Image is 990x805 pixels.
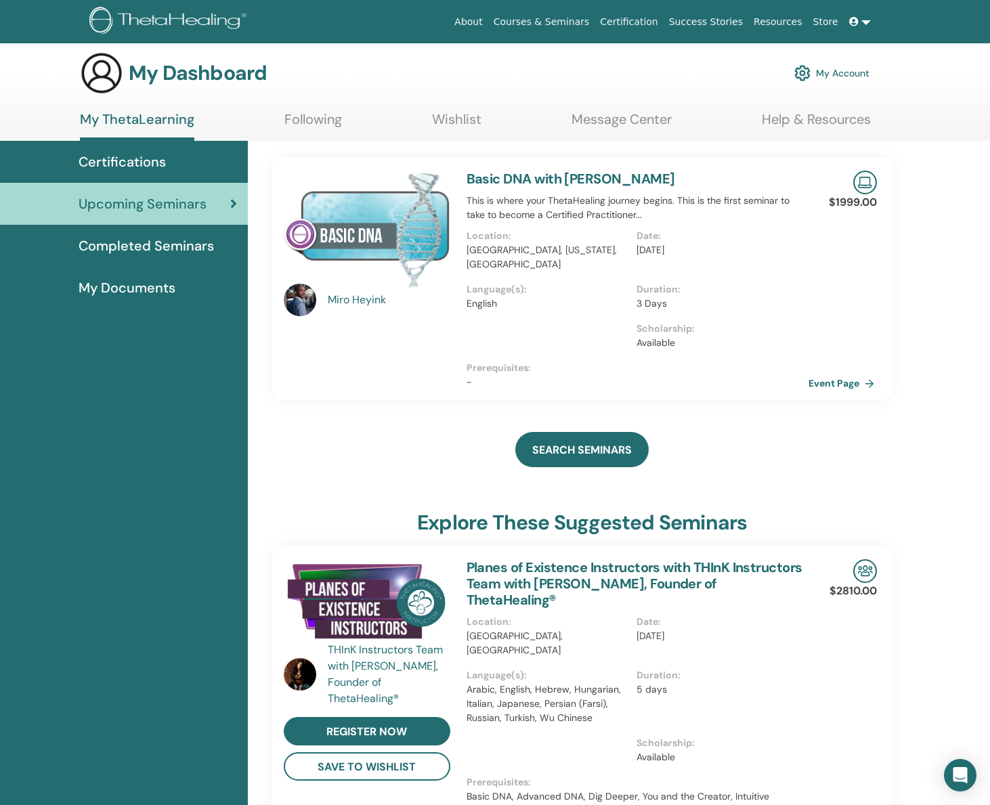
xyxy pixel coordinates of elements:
p: Duration : [637,668,798,682]
img: generic-user-icon.jpg [80,51,123,95]
a: Planes of Existence Instructors with THInK Instructors Team with [PERSON_NAME], Founder of ThetaH... [467,559,802,609]
img: cog.svg [794,62,811,85]
a: SEARCH SEMINARS [515,432,649,467]
p: 3 Days [637,297,798,311]
a: My ThetaLearning [80,111,194,141]
a: Help & Resources [762,111,871,137]
a: Resources [748,9,808,35]
img: default.jpg [284,284,316,316]
p: Duration : [637,282,798,297]
p: Language(s) : [467,282,628,297]
img: Basic DNA [284,171,450,288]
h3: explore these suggested seminars [417,510,747,535]
p: $2810.00 [830,583,877,599]
p: [DATE] [637,243,798,257]
p: $1999.00 [829,194,877,211]
button: save to wishlist [284,752,450,781]
p: Available [637,750,798,764]
p: Location : [467,615,628,629]
span: Certifications [79,152,166,172]
p: - [467,375,807,389]
a: My Account [794,58,869,88]
p: This is where your ThetaHealing journey begins. This is the first seminar to take to become a Cer... [467,194,807,222]
p: Date : [637,229,798,243]
img: Planes of Existence Instructors [284,559,450,646]
h3: My Dashboard [129,61,267,85]
p: Arabic, English, Hebrew, Hungarian, Italian, Japanese, Persian (Farsi), Russian, Turkish, Wu Chinese [467,682,628,725]
a: register now [284,717,450,745]
p: Available [637,336,798,350]
a: About [449,9,488,35]
a: Basic DNA with [PERSON_NAME] [467,170,675,188]
p: Date : [637,615,798,629]
span: Completed Seminars [79,236,214,256]
img: In-Person Seminar [853,559,877,583]
p: Prerequisites : [467,361,807,375]
a: Miro Heyink [328,292,453,308]
a: Wishlist [432,111,481,137]
p: Scholarship : [637,736,798,750]
p: [DATE] [637,629,798,643]
a: Success Stories [664,9,748,35]
img: default.jpg [284,658,316,691]
img: logo.png [89,7,251,37]
a: Courses & Seminars [488,9,595,35]
a: Store [808,9,844,35]
span: Upcoming Seminars [79,194,207,214]
p: Scholarship : [637,322,798,336]
a: Event Page [809,373,880,393]
p: [GEOGRAPHIC_DATA], [GEOGRAPHIC_DATA] [467,629,628,657]
img: Live Online Seminar [853,171,877,194]
p: [GEOGRAPHIC_DATA], [US_STATE], [GEOGRAPHIC_DATA] [467,243,628,271]
span: My Documents [79,278,175,298]
p: Language(s) : [467,668,628,682]
span: SEARCH SEMINARS [532,443,632,457]
div: Open Intercom Messenger [944,759,976,791]
a: Following [284,111,342,137]
span: register now [326,724,407,739]
p: Location : [467,229,628,243]
a: THInK Instructors Team with [PERSON_NAME], Founder of ThetaHealing® [328,642,453,707]
p: Prerequisites : [467,775,807,789]
p: 5 days [637,682,798,697]
a: Message Center [572,111,672,137]
p: English [467,297,628,311]
a: Certification [595,9,663,35]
